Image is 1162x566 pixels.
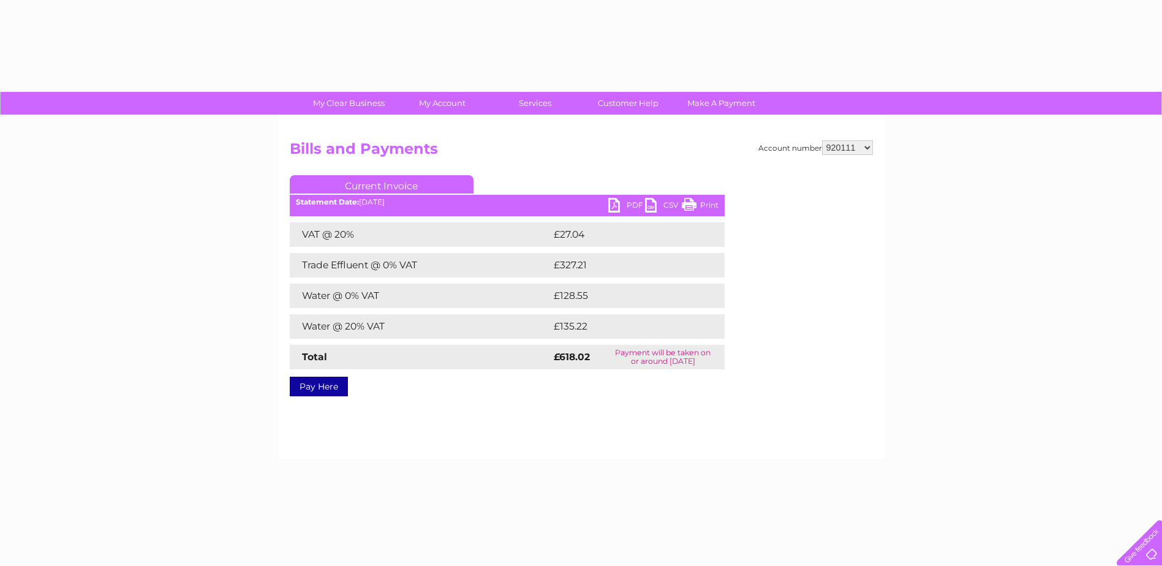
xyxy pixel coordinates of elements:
td: Trade Effluent @ 0% VAT [290,253,551,277]
a: PDF [608,198,645,216]
div: Account number [758,140,873,155]
a: Services [485,92,586,115]
td: £327.21 [551,253,701,277]
td: £135.22 [551,314,701,339]
a: My Clear Business [298,92,399,115]
a: Current Invoice [290,175,473,194]
a: Pay Here [290,377,348,396]
strong: Total [302,351,327,363]
h2: Bills and Payments [290,140,873,164]
td: £128.55 [551,284,702,308]
a: Print [682,198,719,216]
td: £27.04 [551,222,700,247]
td: Payment will be taken on or around [DATE] [602,345,725,369]
div: [DATE] [290,198,725,206]
strong: £618.02 [554,351,590,363]
a: Make A Payment [671,92,772,115]
td: Water @ 20% VAT [290,314,551,339]
a: Customer Help [578,92,679,115]
b: Statement Date: [296,197,359,206]
td: Water @ 0% VAT [290,284,551,308]
a: CSV [645,198,682,216]
a: My Account [391,92,492,115]
td: VAT @ 20% [290,222,551,247]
